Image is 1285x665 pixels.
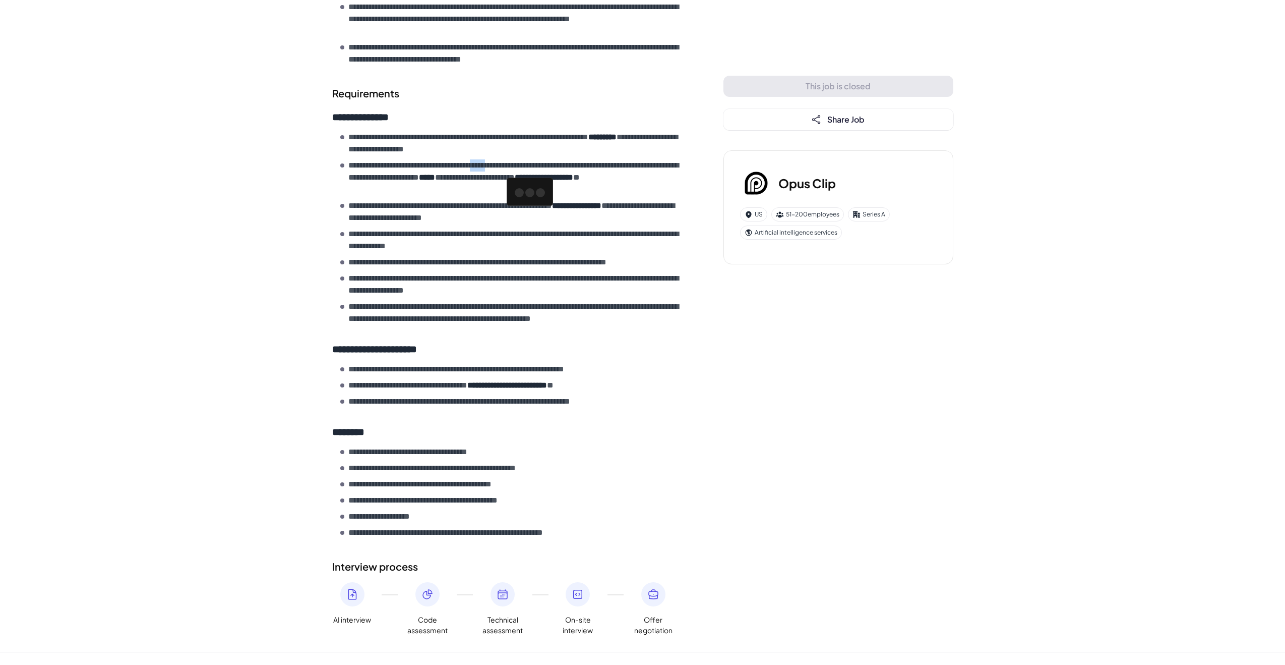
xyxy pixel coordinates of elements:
[558,615,598,636] span: On-site interview
[771,207,844,221] div: 51-200 employees
[723,109,953,130] button: Share Job
[333,615,371,625] span: AI interview
[827,114,865,125] span: Share Job
[482,615,523,636] span: Technical assessment
[778,174,836,192] h3: Opus Clip
[332,86,683,101] h2: Requirements
[407,615,448,636] span: Code assessment
[633,615,674,636] span: Offer negotiation
[740,207,767,221] div: US
[740,226,842,240] div: Artificial intelligence services
[848,207,890,221] div: Series A
[332,559,683,574] h2: Interview process
[740,167,772,199] img: Op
